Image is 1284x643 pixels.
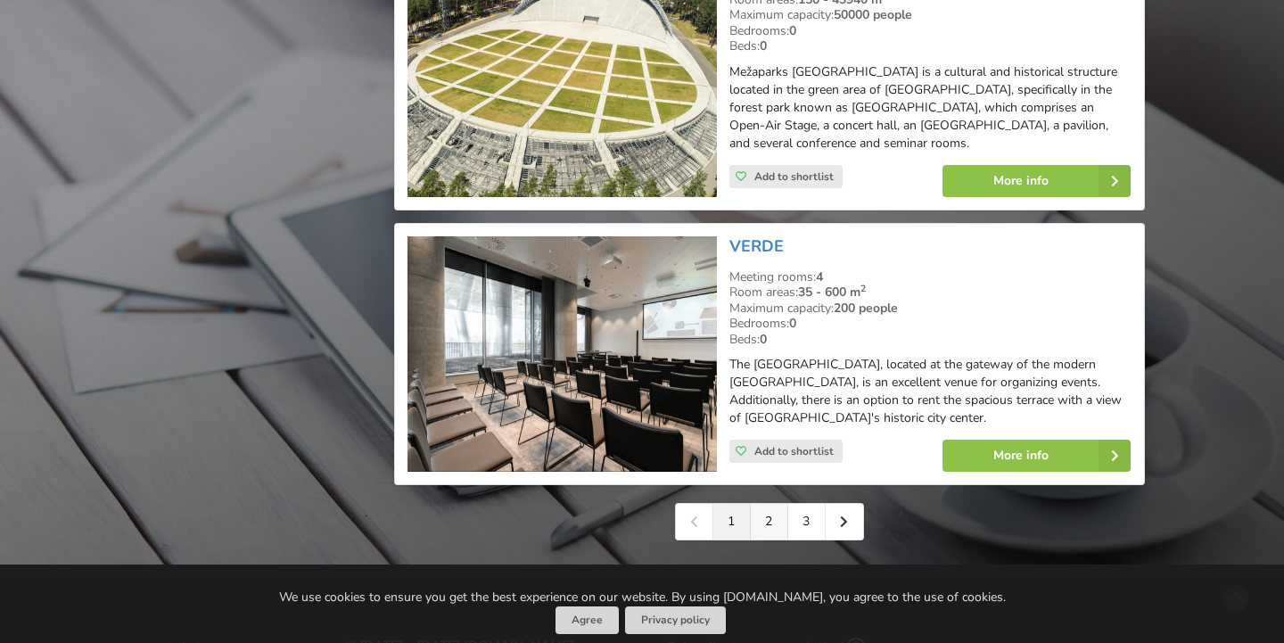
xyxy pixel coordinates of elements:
strong: 0 [789,22,796,39]
a: VERDE [729,235,784,257]
div: Bedrooms: [729,316,1131,332]
a: 1 [713,504,751,540]
a: More info [942,440,1131,472]
div: Room areas: [729,284,1131,301]
a: More info [942,165,1131,197]
a: Privacy policy [625,606,726,634]
strong: 35 - 600 m [798,284,866,301]
strong: 0 [789,315,796,332]
div: Bedrooms: [729,23,1131,39]
p: Mežaparks [GEOGRAPHIC_DATA] is a cultural and historical structure located in the green area of [... [729,63,1131,153]
div: Meeting rooms: [729,269,1131,285]
strong: 50000 people [834,6,912,23]
strong: 4 [816,268,823,285]
img: Conference centre | Riga | VERDE [407,236,717,473]
div: Maximum capacity: [729,301,1131,317]
strong: 0 [760,37,767,54]
a: 2 [751,504,788,540]
div: Beds: [729,332,1131,348]
span: Add to shortlist [754,444,834,458]
div: Beds: [729,38,1131,54]
strong: 0 [760,331,767,348]
sup: 2 [860,282,866,295]
button: Agree [556,606,619,634]
div: Maximum capacity: [729,7,1131,23]
p: The [GEOGRAPHIC_DATA], located at the gateway of the modern [GEOGRAPHIC_DATA], is an excellent ve... [729,356,1131,427]
span: Add to shortlist [754,169,834,184]
strong: 200 people [834,300,898,317]
a: 3 [788,504,826,540]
